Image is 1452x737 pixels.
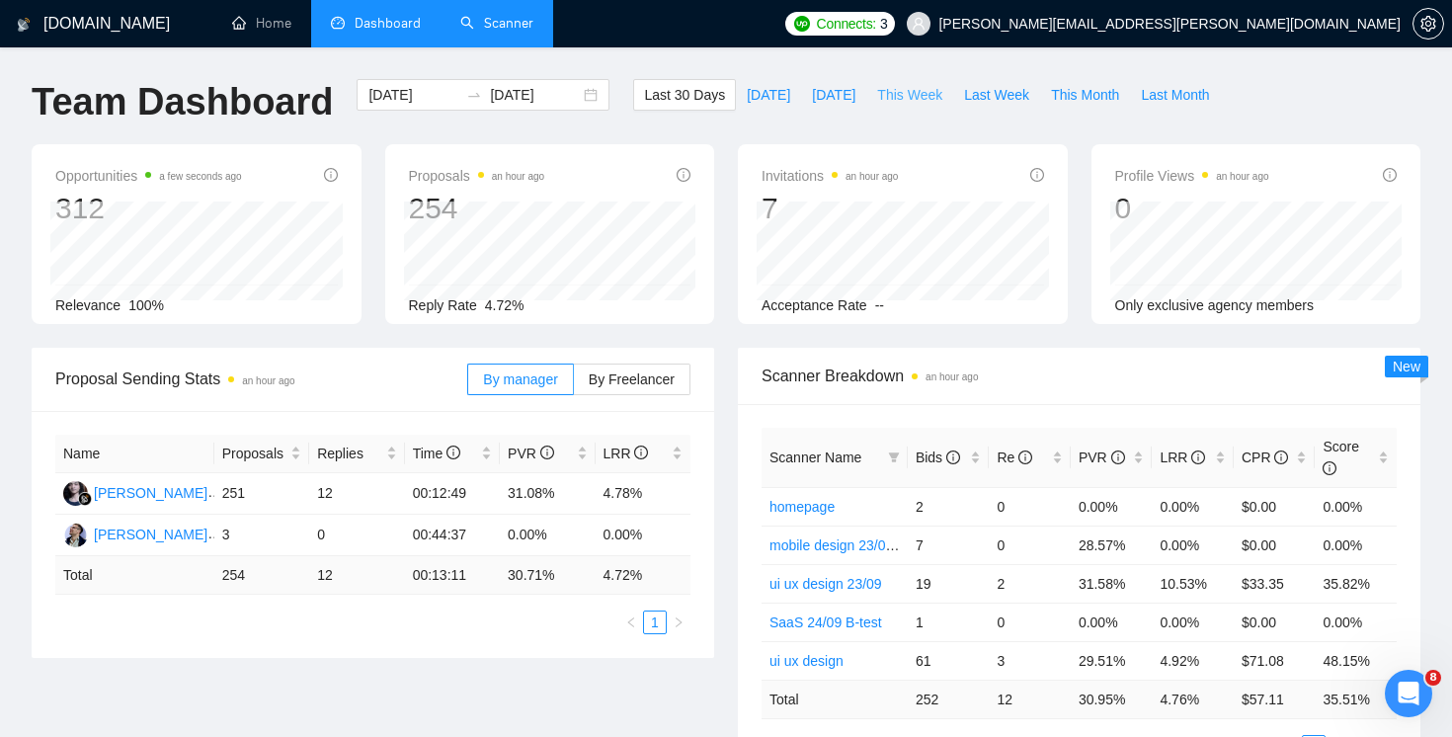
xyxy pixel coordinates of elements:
span: info-circle [1274,450,1288,464]
span: PVR [508,446,554,461]
span: Proposals [222,443,286,464]
span: PVR [1079,450,1125,465]
span: info-circle [540,446,554,459]
div: а сколько нужно бидов чтоб увидеть эффект? чтоб это было статистически значимо после изменений в ... [87,274,363,351]
span: [DATE] [747,84,790,106]
div: yuriy.a.goncharov@gmail.com говорит… [16,22,379,100]
td: $0.00 [1234,603,1316,641]
img: logo [17,9,31,41]
td: 0.00% [1315,603,1397,641]
td: 0 [309,515,404,556]
button: Start recording [125,570,141,586]
span: right [673,616,685,628]
div: Да, конечно, не переживайте, я думаю это нормально. Я пересмотрел Ваш сетап, все работает классно😋 [32,112,308,189]
button: Средство выбора эмодзи [31,570,46,586]
span: LRR [1160,450,1205,465]
td: 4.78% [596,473,691,515]
td: 31.58% [1071,564,1153,603]
div: Nazar говорит… [16,100,379,216]
td: 30.95 % [1071,680,1153,718]
img: RS [63,481,88,506]
time: a few seconds ago [159,171,241,182]
iframe: Intercom live chat [1385,670,1432,717]
div: 254 [409,190,545,227]
h1: Team Dashboard [32,79,333,125]
span: Proposal Sending Stats [55,367,467,391]
a: YH[PERSON_NAME] [63,526,207,541]
textarea: Ваше сообщение... [17,529,378,562]
span: Profile Views [1115,164,1269,188]
td: 28.57% [1071,526,1153,564]
span: -- [875,297,884,313]
td: 0.00% [500,515,595,556]
button: left [619,611,643,634]
time: an hour ago [846,171,898,182]
span: swap-right [466,87,482,103]
div: [PERSON_NAME] [94,482,207,504]
span: Last 30 Days [644,84,725,106]
td: 0.00% [1071,603,1153,641]
span: Acceptance Rate [762,297,867,313]
button: [DATE] [801,79,866,111]
span: Relevance [55,297,121,313]
a: homepage [769,499,835,515]
span: This Week [877,84,942,106]
p: В сети последние 15 мин [96,25,268,44]
div: 312 [55,190,242,227]
div: 0 [1115,190,1269,227]
span: Replies [317,443,381,464]
td: 2 [989,564,1071,603]
span: Dashboard [355,15,421,32]
div: а сколько нужно бидов чтоб увидеть эффект? чтоб это было статистически значимо после изменений в ... [71,262,379,363]
td: $33.35 [1234,564,1316,603]
td: 30.71 % [500,556,595,595]
button: This Week [866,79,953,111]
td: 29.51% [1071,641,1153,680]
td: 35.51 % [1315,680,1397,718]
td: 3 [989,641,1071,680]
button: setting [1412,8,1444,40]
span: info-circle [1018,450,1032,464]
button: Last Week [953,79,1040,111]
span: Invitations [762,164,898,188]
button: [DATE] [736,79,801,111]
h1: Nazar [96,10,141,25]
div: еще странно за сегодня по всем бидам нулевой view, это норм? [71,22,379,84]
span: LRR [604,446,649,461]
button: Добавить вложение [94,570,110,586]
img: YH [63,523,88,547]
td: 12 [309,556,404,595]
button: Last 30 Days [633,79,736,111]
td: 0 [989,603,1071,641]
td: $0.00 [1234,526,1316,564]
td: 0.00% [1315,487,1397,526]
span: info-circle [1111,450,1125,464]
td: 00:12:49 [405,473,500,515]
li: Previous Page [619,611,643,634]
span: By Freelancer [589,371,675,387]
div: yuriy.a.goncharov@gmail.com говорит… [16,216,379,262]
span: info-circle [677,168,690,182]
div: По опыту, чтобы увидеть эффект после изменений в кавере и в А/Б-тестах, нужно 15–20 бидов на кажд... [32,390,308,564]
span: info-circle [446,446,460,459]
button: This Month [1040,79,1130,111]
td: 2 [908,487,990,526]
span: Last Month [1141,84,1209,106]
td: 00:13:11 [405,556,500,595]
td: 0 [989,526,1071,564]
span: Last Week [964,84,1029,106]
a: RS[PERSON_NAME] [63,484,207,500]
img: upwork-logo.png [794,16,810,32]
td: 12 [309,473,404,515]
div: Да, конечно, не переживайте, я думаю это нормально.Я пересмотрел Ваш сетап, все работает классно😋 [16,100,324,201]
div: [PERSON_NAME] [94,524,207,545]
td: 4.92% [1152,641,1234,680]
td: 61 [908,641,990,680]
th: Name [55,435,214,473]
span: Proposals [409,164,545,188]
th: Proposals [214,435,309,473]
span: dashboard [331,16,345,30]
time: an hour ago [242,375,294,386]
li: 1 [643,611,667,634]
td: 7 [908,526,990,564]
